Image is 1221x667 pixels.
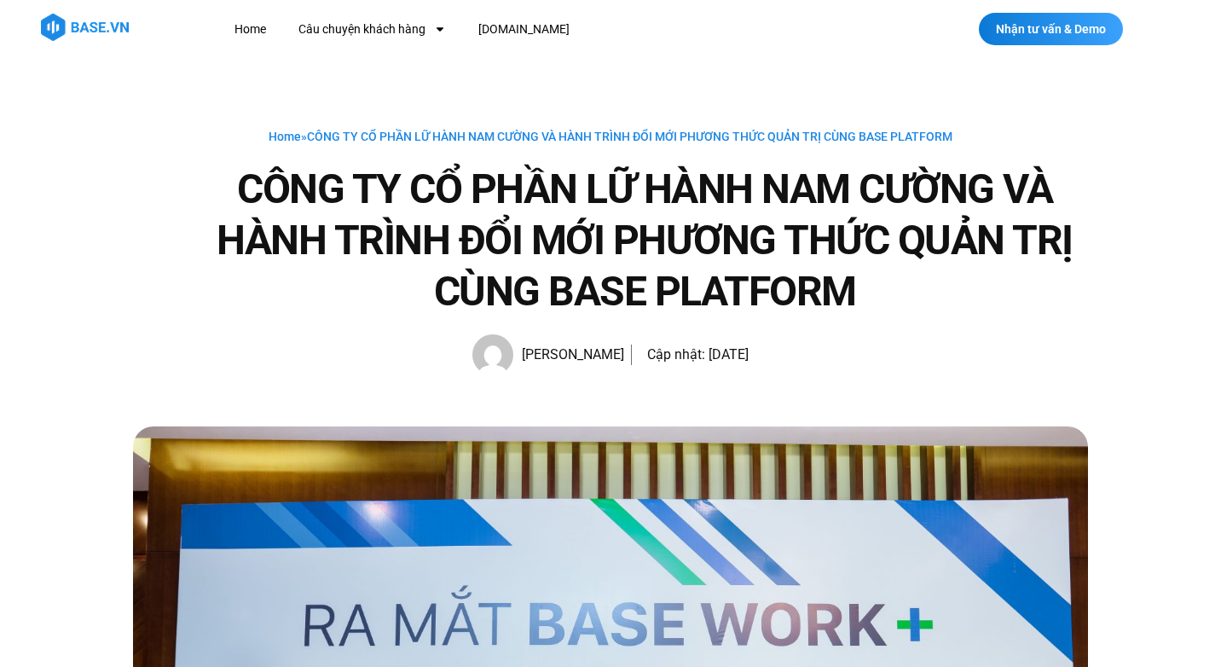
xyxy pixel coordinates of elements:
[222,14,279,45] a: Home
[269,130,301,143] a: Home
[709,346,749,362] time: [DATE]
[647,346,705,362] span: Cập nhật:
[472,334,513,375] img: Picture of Hạnh Hoàng
[201,164,1088,317] h1: CÔNG TY CỔ PHẦN LỮ HÀNH NAM CƯỜNG VÀ HÀNH TRÌNH ĐỔI MỚI PHƯƠNG THỨC QUẢN TRỊ CÙNG BASE PLATFORM
[979,13,1123,45] a: Nhận tư vấn & Demo
[996,23,1106,35] span: Nhận tư vấn & Demo
[513,343,624,367] span: [PERSON_NAME]
[222,14,872,45] nav: Menu
[472,334,624,375] a: Picture of Hạnh Hoàng [PERSON_NAME]
[307,130,952,143] span: CÔNG TY CỔ PHẦN LỮ HÀNH NAM CƯỜNG VÀ HÀNH TRÌNH ĐỔI MỚI PHƯƠNG THỨC QUẢN TRỊ CÙNG BASE PLATFORM
[466,14,582,45] a: [DOMAIN_NAME]
[269,130,952,143] span: »
[286,14,459,45] a: Câu chuyện khách hàng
